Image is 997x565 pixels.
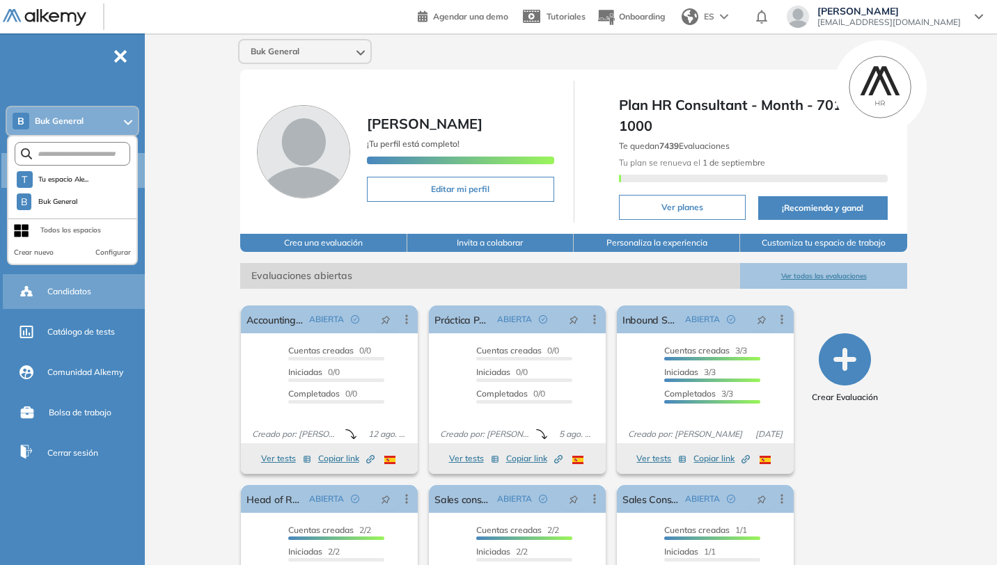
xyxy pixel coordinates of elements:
span: 5 ago. 2025 [554,428,600,440]
span: ABIERTA [685,313,720,326]
span: check-circle [539,315,547,324]
button: Customiza tu espacio de trabajo [740,234,906,252]
span: Buk General [251,46,299,57]
button: Crear Evaluación [812,333,878,404]
span: Onboarding [619,11,665,22]
span: ABIERTA [497,493,532,505]
span: Tu espacio Ale... [38,174,89,185]
span: Cuentas creadas [664,345,730,356]
span: Creado por: [PERSON_NAME] [246,428,345,440]
button: Editar mi perfil [367,177,554,202]
button: pushpin [370,308,401,331]
span: Iniciadas [664,367,698,377]
span: pushpin [381,493,391,504]
span: Creado por: [PERSON_NAME] [622,428,748,440]
button: Crear nuevo [14,247,54,258]
span: pushpin [569,493,579,504]
span: ES [704,10,714,23]
span: 2/2 [476,546,528,557]
span: Copiar link [318,452,375,465]
span: 0/0 [476,388,545,399]
span: pushpin [757,314,767,325]
span: check-circle [351,315,359,324]
img: Logo [3,9,86,26]
img: ESP [760,456,771,464]
button: pushpin [746,488,777,510]
button: Personaliza la experiencia [574,234,740,252]
button: pushpin [746,308,777,331]
button: Ver tests [261,450,311,467]
span: [PERSON_NAME] [817,6,961,17]
span: Copiar link [693,452,750,465]
img: ESP [384,456,395,464]
span: 1/1 [664,525,747,535]
span: Evaluaciones abiertas [240,263,740,289]
span: Crear Evaluación [812,391,878,404]
button: pushpin [558,488,589,510]
span: Iniciadas [288,546,322,557]
a: Sales Consultant [622,485,680,513]
span: Agendar una demo [433,11,508,22]
span: pushpin [381,314,391,325]
button: Copiar link [693,450,750,467]
span: Completados [664,388,716,399]
span: [PERSON_NAME] [367,115,482,132]
span: Cuentas creadas [664,525,730,535]
button: ¡Recomienda y gana! [758,196,888,220]
span: B [21,196,28,207]
span: check-circle [727,315,735,324]
button: Ver todas las evaluaciones [740,263,906,289]
span: Completados [288,388,340,399]
span: 2/2 [476,525,559,535]
span: check-circle [727,495,735,503]
span: Iniciadas [288,367,322,377]
span: check-circle [351,495,359,503]
span: Plan HR Consultant - Month - 701 a 1000 [619,95,888,136]
span: 0/0 [288,345,371,356]
span: 2/2 [288,525,371,535]
span: pushpin [757,493,767,504]
span: Cuentas creadas [288,345,354,356]
span: ABIERTA [685,493,720,505]
img: world [682,8,698,25]
button: Copiar link [506,450,563,467]
a: Sales consultant 2 [434,485,492,513]
span: Creado por: [PERSON_NAME] [434,428,536,440]
span: 0/0 [476,367,528,377]
span: 0/0 [476,345,559,356]
span: T [22,174,27,185]
span: ABIERTA [309,313,344,326]
a: Agendar una demo [418,7,508,24]
span: ABIERTA [309,493,344,505]
span: Cuentas creadas [288,525,354,535]
button: pushpin [370,488,401,510]
span: ¡Tu perfil está completo! [367,138,460,149]
img: ESP [572,456,583,464]
span: 12 ago. 2025 [363,428,412,440]
span: Tutoriales [547,11,586,22]
a: Práctica People Happiness [434,305,492,333]
a: Accounting Analyst [246,305,304,333]
a: Inbound SDR [622,305,680,333]
span: B [17,116,24,127]
button: Onboarding [597,2,665,32]
button: Ver planes [619,195,746,220]
span: 3/3 [664,345,747,356]
span: Candidatos [47,285,91,298]
button: Crea una evaluación [240,234,407,252]
span: pushpin [569,314,579,325]
span: Iniciadas [476,546,510,557]
span: Comunidad Alkemy [47,366,123,379]
div: Todos los espacios [40,225,101,236]
span: [EMAIL_ADDRESS][DOMAIN_NAME] [817,17,961,28]
span: 0/0 [288,367,340,377]
span: Cuentas creadas [476,525,542,535]
span: Buk General [37,196,78,207]
button: Invita a colaborar [407,234,574,252]
span: Completados [476,388,528,399]
span: Iniciadas [476,367,510,377]
span: [DATE] [750,428,788,440]
button: Ver tests [449,450,499,467]
b: 1 de septiembre [700,157,765,168]
span: Iniciadas [664,546,698,557]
